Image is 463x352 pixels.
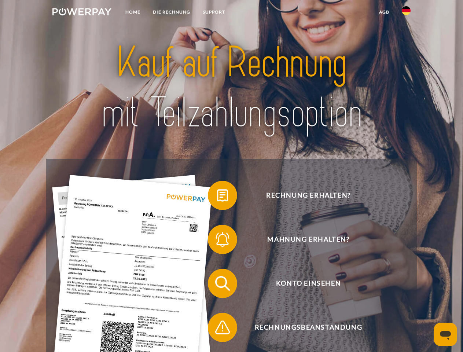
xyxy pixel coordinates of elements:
a: DIE RECHNUNG [147,5,196,19]
img: qb_search.svg [213,274,232,293]
span: Mahnung erhalten? [218,225,398,254]
span: Rechnung erhalten? [218,181,398,210]
img: title-powerpay_de.svg [70,35,393,140]
img: qb_bell.svg [213,230,232,249]
img: de [402,6,411,15]
img: qb_warning.svg [213,318,232,337]
button: Rechnung erhalten? [208,181,398,210]
button: Rechnungsbeanstandung [208,313,398,342]
span: Konto einsehen [218,269,398,298]
span: Rechnungsbeanstandung [218,313,398,342]
a: SUPPORT [196,5,231,19]
iframe: Schaltfläche zum Öffnen des Messaging-Fensters [434,323,457,346]
a: Home [119,5,147,19]
img: qb_bill.svg [213,186,232,205]
a: agb [373,5,396,19]
button: Konto einsehen [208,269,398,298]
img: logo-powerpay-white.svg [52,8,111,15]
button: Mahnung erhalten? [208,225,398,254]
